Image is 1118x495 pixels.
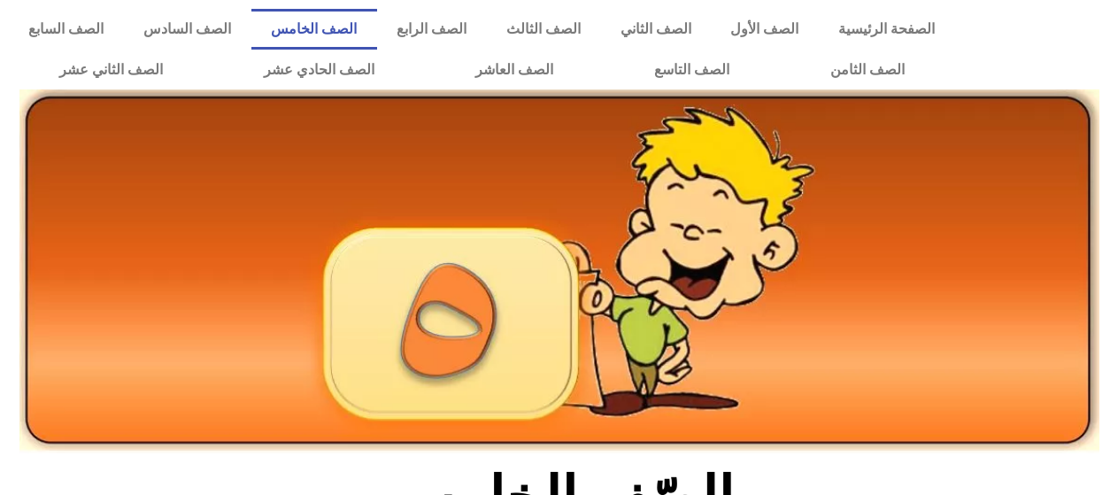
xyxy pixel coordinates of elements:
[9,50,213,90] a: الصف الثاني عشر
[604,50,780,90] a: الصف التاسع
[213,50,425,90] a: الصف الحادي عشر
[425,50,604,90] a: الصف العاشر
[377,9,487,50] a: الصف الرابع
[124,9,251,50] a: الصف السادس
[780,50,955,90] a: الصف الثامن
[819,9,955,50] a: الصفحة الرئيسية
[486,9,600,50] a: الصف الثالث
[600,9,711,50] a: الصف الثاني
[251,9,377,50] a: الصف الخامس
[9,9,124,50] a: الصف السابع
[711,9,819,50] a: الصف الأول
